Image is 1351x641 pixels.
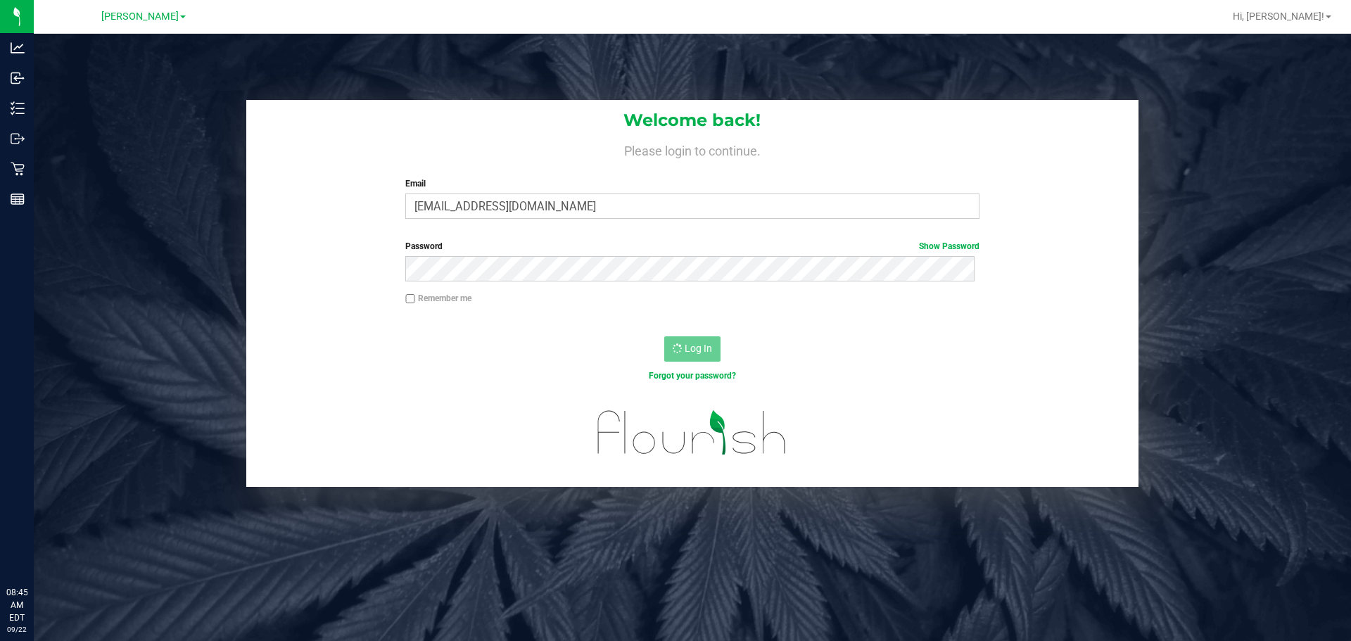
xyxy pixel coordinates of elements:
[11,101,25,115] inline-svg: Inventory
[919,241,979,251] a: Show Password
[581,397,804,469] img: flourish_logo.svg
[6,624,27,635] p: 09/22
[246,111,1138,129] h1: Welcome back!
[11,71,25,85] inline-svg: Inbound
[11,41,25,55] inline-svg: Analytics
[11,132,25,146] inline-svg: Outbound
[685,343,712,354] span: Log In
[649,371,736,381] a: Forgot your password?
[6,586,27,624] p: 08:45 AM EDT
[246,141,1138,158] h4: Please login to continue.
[405,292,471,305] label: Remember me
[11,192,25,206] inline-svg: Reports
[1233,11,1324,22] span: Hi, [PERSON_NAME]!
[405,177,979,190] label: Email
[664,336,721,362] button: Log In
[11,162,25,176] inline-svg: Retail
[405,294,415,304] input: Remember me
[405,241,443,251] span: Password
[101,11,179,23] span: [PERSON_NAME]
